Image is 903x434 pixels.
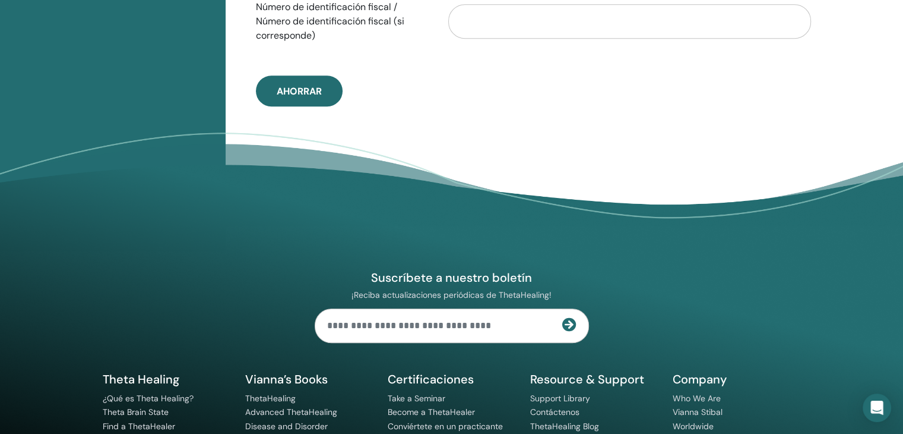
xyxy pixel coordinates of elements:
h5: Certificaciones [388,372,516,387]
h5: Theta Healing [103,372,231,387]
a: ThetaHealing Blog [530,421,599,432]
a: ¿Qué es Theta Healing? [103,393,194,404]
h4: Suscríbete a nuestro boletín [315,270,589,285]
span: Ahorrar [277,85,322,98]
a: Find a ThetaHealer [103,421,175,432]
a: ThetaHealing [245,393,296,404]
a: Contáctenos [530,407,579,417]
a: Disease and Disorder [245,421,328,432]
button: Ahorrar [256,76,343,106]
a: Become a ThetaHealer [388,407,475,417]
h5: Company [673,372,801,387]
div: Open Intercom Messenger [863,394,891,422]
h5: Resource & Support [530,372,658,387]
a: Advanced ThetaHealing [245,407,337,417]
a: Conviértete en un practicante [388,421,503,432]
a: Vianna Stibal [673,407,723,417]
a: Take a Seminar [388,393,445,404]
a: Theta Brain State [103,407,169,417]
a: Support Library [530,393,590,404]
a: Worldwide [673,421,714,432]
h5: Vianna’s Books [245,372,373,387]
p: ¡Reciba actualizaciones periódicas de ThetaHealing! [315,290,589,300]
a: Who We Are [673,393,721,404]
